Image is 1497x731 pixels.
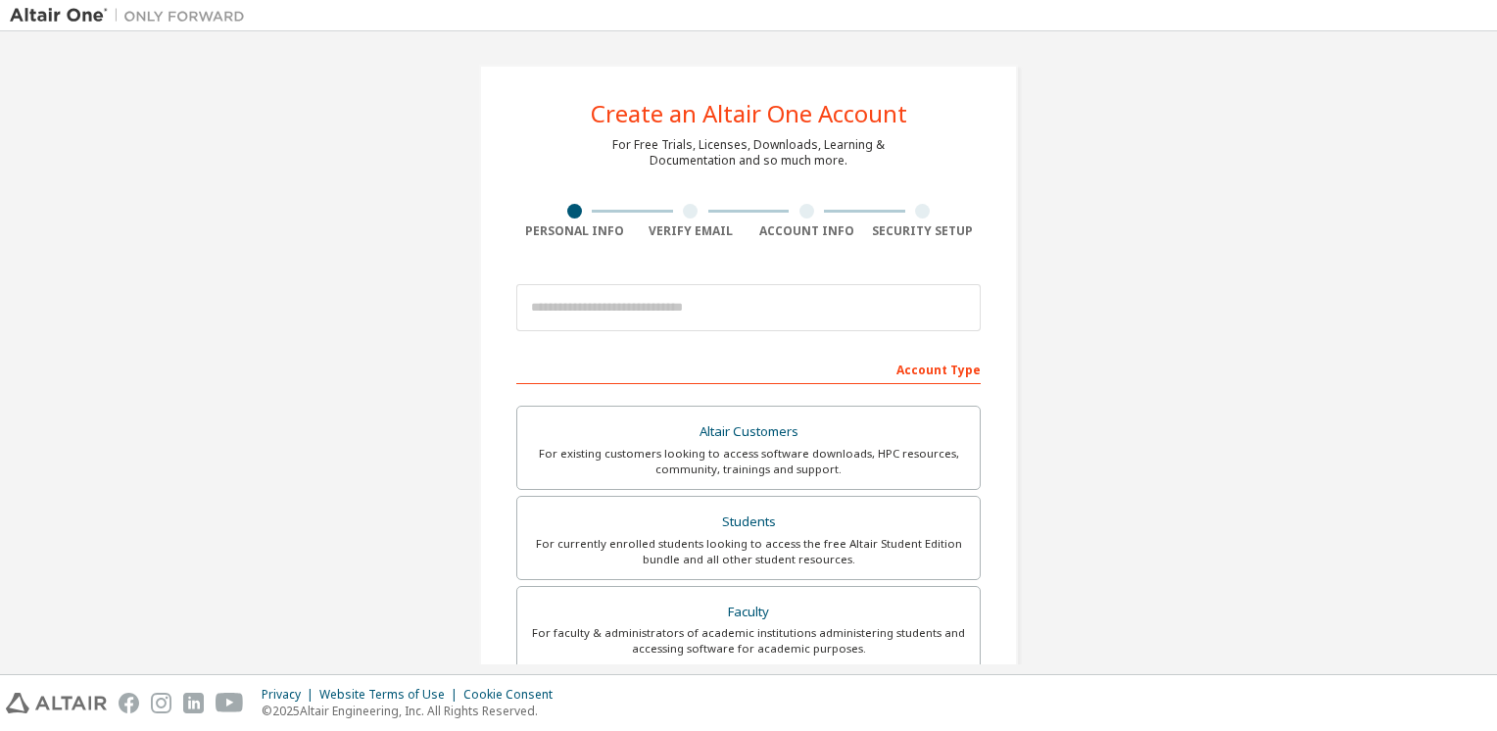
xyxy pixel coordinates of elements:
img: instagram.svg [151,693,171,713]
div: Privacy [262,687,319,703]
div: Account Info [748,223,865,239]
div: Account Type [516,353,981,384]
img: linkedin.svg [183,693,204,713]
div: Website Terms of Use [319,687,463,703]
img: facebook.svg [119,693,139,713]
div: Create an Altair One Account [591,102,907,125]
div: Students [529,509,968,536]
img: youtube.svg [216,693,244,713]
div: Faculty [529,599,968,626]
img: altair_logo.svg [6,693,107,713]
div: For faculty & administrators of academic institutions administering students and accessing softwa... [529,625,968,657]
div: Personal Info [516,223,633,239]
div: For Free Trials, Licenses, Downloads, Learning & Documentation and so much more. [612,137,885,169]
div: Cookie Consent [463,687,564,703]
p: © 2025 Altair Engineering, Inc. All Rights Reserved. [262,703,564,719]
div: Security Setup [865,223,982,239]
img: Altair One [10,6,255,25]
div: Altair Customers [529,418,968,446]
div: For existing customers looking to access software downloads, HPC resources, community, trainings ... [529,446,968,477]
div: Verify Email [633,223,749,239]
div: For currently enrolled students looking to access the free Altair Student Edition bundle and all ... [529,536,968,567]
